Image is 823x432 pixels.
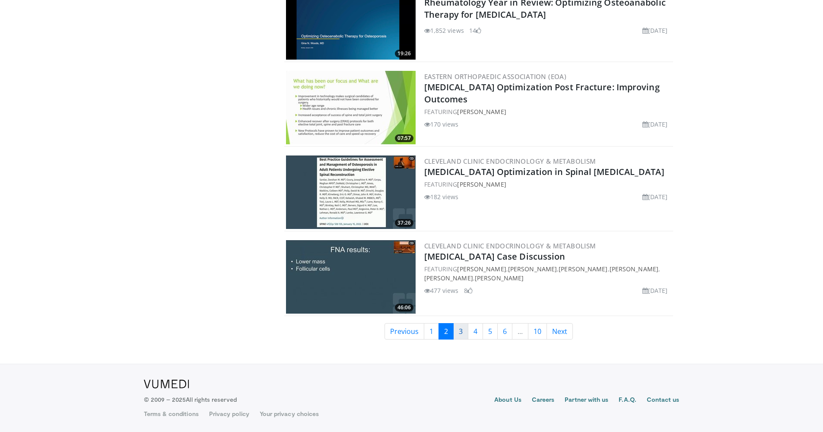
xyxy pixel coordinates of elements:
img: 9d6587ef-970d-46db-a2c0-64ddda52b642.300x170_q85_crop-smart_upscale.jpg [286,240,416,314]
a: [PERSON_NAME] [457,265,506,273]
a: 5 [483,323,498,340]
a: 4 [468,323,483,340]
span: All rights reserved [186,396,236,403]
a: Partner with us [565,395,608,406]
a: 2 [439,323,454,340]
li: 182 views [424,192,459,201]
a: 1 [424,323,439,340]
img: VuMedi Logo [144,380,189,388]
li: 477 views [424,286,459,295]
a: Next [547,323,573,340]
li: [DATE] [642,286,668,295]
span: 07:57 [395,134,413,142]
a: Careers [532,395,555,406]
a: [PERSON_NAME] [424,274,473,282]
a: Eastern Orthopaedic Association (EOA) [424,72,567,81]
a: 46:06 [286,240,416,314]
span: 46:06 [395,304,413,311]
p: © 2009 – 2025 [144,395,237,404]
a: Your privacy choices [260,410,319,418]
a: Previous [384,323,424,340]
li: [DATE] [642,120,668,129]
img: 6ad35b3e-8216-4544-976c-3d165a12a2fe.300x170_q85_crop-smart_upscale.jpg [286,156,416,229]
a: [PERSON_NAME] [457,108,506,116]
a: [MEDICAL_DATA] Optimization Post Fracture: Improving Outcomes [424,81,660,105]
a: About Us [494,395,521,406]
a: [PERSON_NAME] [559,265,607,273]
li: [DATE] [642,26,668,35]
a: Cleveland Clinic Endocrinology & Metabolism [424,241,596,250]
a: F.A.Q. [619,395,636,406]
a: 3 [453,323,468,340]
a: Privacy policy [209,410,249,418]
li: [DATE] [642,192,668,201]
a: [PERSON_NAME] [475,274,524,282]
li: 8 [464,286,473,295]
a: 07:57 [286,71,416,144]
img: 6e583313-0007-415a-95ba-693771b46df9.300x170_q85_crop-smart_upscale.jpg [286,71,416,144]
div: FEATURING , , , , , [424,264,671,283]
li: 1,852 views [424,26,464,35]
a: [PERSON_NAME] [508,265,557,273]
li: 14 [469,26,481,35]
a: 37:26 [286,156,416,229]
nav: Search results pages [284,323,673,340]
a: [MEDICAL_DATA] Optimization in Spinal [MEDICAL_DATA] [424,166,664,178]
a: [PERSON_NAME] [610,265,658,273]
a: Cleveland Clinic Endocrinology & Metabolism [424,157,596,165]
a: [MEDICAL_DATA] Case Discussion [424,251,566,262]
a: Terms & conditions [144,410,199,418]
li: 170 views [424,120,459,129]
div: FEATURING [424,180,671,189]
a: 6 [497,323,512,340]
a: [PERSON_NAME] [457,180,506,188]
span: 19:26 [395,50,413,57]
span: 37:26 [395,219,413,227]
a: Contact us [647,395,680,406]
div: FEATURING [424,107,671,116]
a: 10 [528,323,547,340]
